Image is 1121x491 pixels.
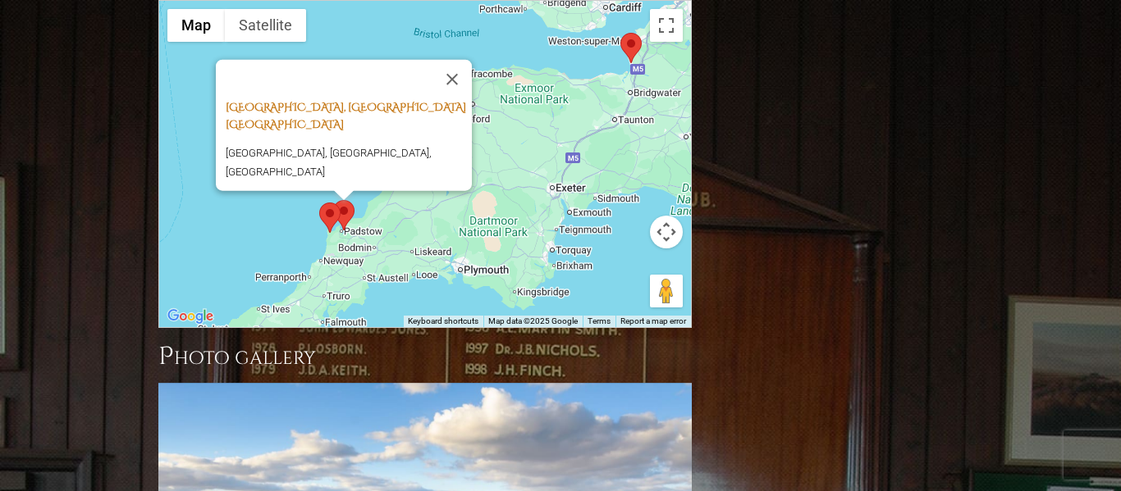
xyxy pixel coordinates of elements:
[167,9,225,42] button: Show street map
[650,275,683,307] button: Drag Pegman onto the map to open Street View
[226,143,472,181] p: [GEOGRAPHIC_DATA], [GEOGRAPHIC_DATA], [GEOGRAPHIC_DATA]
[158,340,692,373] h3: Photo Gallery
[650,216,683,248] button: Map camera controls
[226,99,466,131] a: [GEOGRAPHIC_DATA], [GEOGRAPHIC_DATA] [GEOGRAPHIC_DATA]
[408,316,478,327] button: Keyboard shortcuts
[163,306,217,327] a: Open this area in Google Maps (opens a new window)
[163,306,217,327] img: Google
[488,316,578,325] span: Map data ©2025 Google
[432,59,472,98] button: Close
[588,316,611,325] a: Terms (opens in new tab)
[225,9,306,42] button: Show satellite imagery
[620,316,686,325] a: Report a map error
[650,9,683,42] button: Toggle fullscreen view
